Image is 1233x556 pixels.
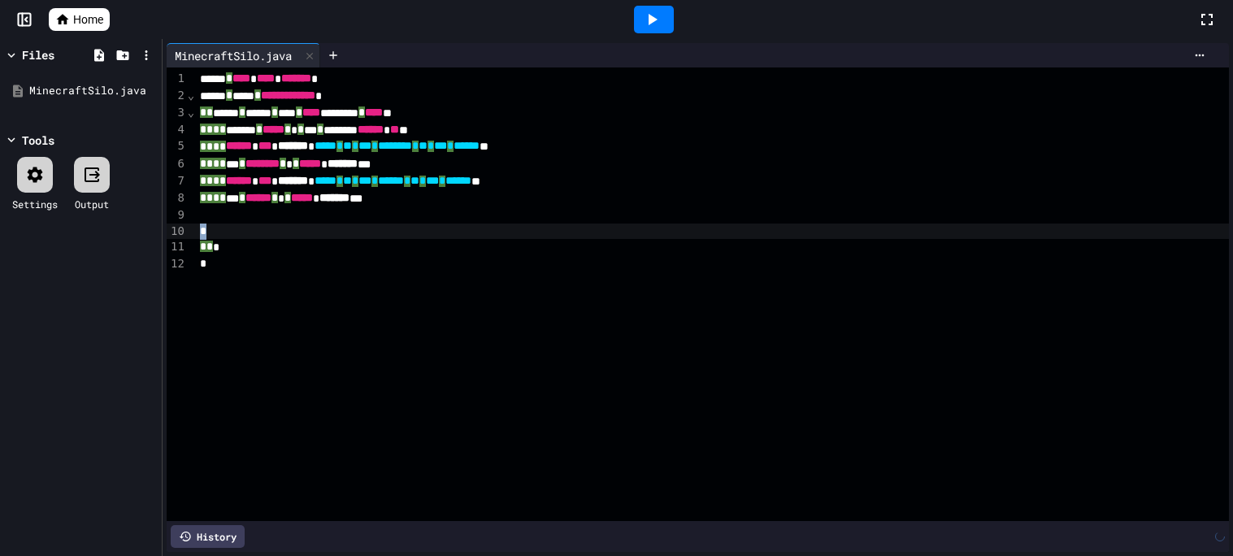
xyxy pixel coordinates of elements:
[167,207,187,224] div: 9
[22,46,54,63] div: Files
[171,525,245,548] div: History
[167,156,187,173] div: 6
[167,256,187,272] div: 12
[29,83,156,99] div: MinecraftSilo.java
[12,197,58,211] div: Settings
[73,11,103,28] span: Home
[167,138,187,156] div: 5
[167,47,300,64] div: MinecraftSilo.java
[187,106,195,119] span: Fold line
[49,8,110,31] a: Home
[167,173,187,191] div: 7
[75,197,109,211] div: Output
[167,122,187,139] div: 4
[167,88,187,105] div: 2
[167,239,187,256] div: 11
[22,132,54,149] div: Tools
[167,224,187,240] div: 10
[167,43,320,67] div: MinecraftSilo.java
[187,89,195,102] span: Fold line
[167,71,187,88] div: 1
[167,190,187,207] div: 8
[167,105,187,122] div: 3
